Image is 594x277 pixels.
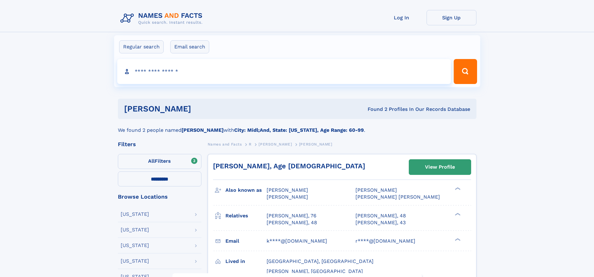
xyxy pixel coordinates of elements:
[118,141,201,147] div: Filters
[279,106,470,113] div: Found 2 Profiles In Our Records Database
[121,212,149,217] div: [US_STATE]
[121,243,149,248] div: [US_STATE]
[234,127,364,133] b: City: Midl;And, State: [US_STATE], Age Range: 60-99
[121,227,149,232] div: [US_STATE]
[225,185,267,195] h3: Also known as
[181,127,224,133] b: [PERSON_NAME]
[453,237,461,241] div: ❯
[213,162,365,170] a: [PERSON_NAME], Age [DEMOGRAPHIC_DATA]
[249,142,252,146] span: R
[427,10,476,25] a: Sign Up
[453,187,461,191] div: ❯
[267,194,308,200] span: [PERSON_NAME]
[121,259,149,264] div: [US_STATE]
[267,219,317,226] a: [PERSON_NAME], 48
[258,140,292,148] a: [PERSON_NAME]
[225,256,267,267] h3: Lived in
[148,158,155,164] span: All
[267,212,316,219] a: [PERSON_NAME], 76
[409,160,471,175] a: View Profile
[225,236,267,246] h3: Email
[454,59,477,84] button: Search Button
[225,210,267,221] h3: Relatives
[355,187,397,193] span: [PERSON_NAME]
[355,194,440,200] span: [PERSON_NAME] [PERSON_NAME]
[425,160,455,174] div: View Profile
[267,258,374,264] span: [GEOGRAPHIC_DATA], [GEOGRAPHIC_DATA]
[267,187,308,193] span: [PERSON_NAME]
[208,140,242,148] a: Names and Facts
[118,119,476,134] div: We found 2 people named with .
[258,142,292,146] span: [PERSON_NAME]
[453,212,461,216] div: ❯
[117,59,451,84] input: search input
[377,10,427,25] a: Log In
[355,212,406,219] a: [PERSON_NAME], 48
[118,194,201,200] div: Browse Locations
[170,40,209,53] label: Email search
[118,10,208,27] img: Logo Names and Facts
[267,268,363,274] span: [PERSON_NAME], [GEOGRAPHIC_DATA]
[355,219,406,226] a: [PERSON_NAME], 43
[249,140,252,148] a: R
[299,142,332,146] span: [PERSON_NAME]
[119,40,164,53] label: Regular search
[118,154,201,169] label: Filters
[124,105,279,113] h1: [PERSON_NAME]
